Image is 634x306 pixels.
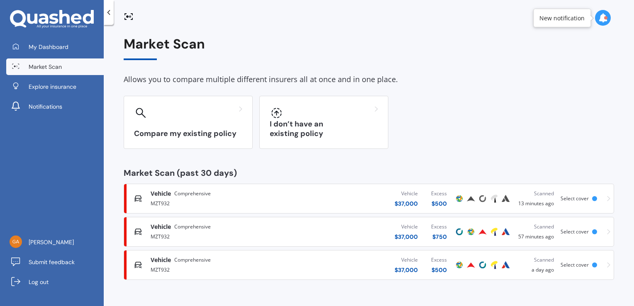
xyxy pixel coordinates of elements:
a: Notifications [6,98,104,115]
img: Tower [489,227,499,237]
div: Vehicle [395,256,418,264]
span: Comprehensive [174,189,211,198]
img: Tower [489,194,499,204]
div: Scanned [518,223,554,231]
span: [PERSON_NAME] [29,238,74,246]
div: $ 37,000 [395,199,418,208]
img: dbfc34a68246c661320f9b2d89a04c0d [10,236,22,248]
div: Scanned [518,189,554,198]
h3: Compare my existing policy [134,129,242,138]
div: Excess [431,223,447,231]
div: MZT932 [151,231,294,241]
div: Vehicle [395,223,418,231]
span: My Dashboard [29,43,68,51]
div: Market Scan [124,36,614,60]
img: Provident [466,260,476,270]
a: Log out [6,274,104,290]
div: Excess [431,189,447,198]
div: Vehicle [395,189,418,198]
span: Explore insurance [29,83,76,91]
div: Market Scan (past 30 days) [124,169,614,177]
img: Tower [489,260,499,270]
div: $ 37,000 [395,266,418,274]
div: MZT932 [151,264,294,274]
a: [PERSON_NAME] [6,234,104,250]
span: Market Scan [29,63,62,71]
span: Log out [29,278,49,286]
a: Submit feedback [6,254,104,270]
div: a day ago [518,256,554,274]
a: Market Scan [6,58,104,75]
span: Select cover [561,195,589,202]
a: VehicleComprehensiveMZT932Vehicle$37,000Excess$500ProtectaProvidentCoveTowerAutosureScanneda day ... [124,250,614,280]
h3: I don’t have an existing policy [270,119,378,138]
img: Cove [478,194,488,204]
img: Autosure [501,260,511,270]
a: My Dashboard [6,39,104,55]
div: 57 minutes ago [518,223,554,241]
span: Vehicle [151,256,171,264]
span: Vehicle [151,189,171,198]
div: Excess [431,256,447,264]
div: $ 37,000 [395,233,418,241]
img: Autosure [501,227,511,237]
span: Comprehensive [174,223,211,231]
img: Cove [478,260,488,270]
img: Autosure [501,194,511,204]
div: New notification [539,14,585,22]
div: 13 minutes ago [518,189,554,208]
img: Protecta [454,260,464,270]
img: Provident [466,194,476,204]
div: $ 750 [431,233,447,241]
span: Vehicle [151,223,171,231]
img: Protecta [466,227,476,237]
div: $ 500 [431,266,447,274]
span: Select cover [561,261,589,268]
span: Comprehensive [174,256,211,264]
img: Provident [478,227,488,237]
img: Cove [454,227,464,237]
div: $ 500 [431,199,447,208]
div: Allows you to compare multiple different insurers all at once and in one place. [124,73,614,86]
span: Select cover [561,228,589,235]
img: Protecta [454,194,464,204]
span: Notifications [29,102,62,111]
div: MZT932 [151,198,294,208]
a: VehicleComprehensiveMZT932Vehicle$37,000Excess$750CoveProtectaProvidentTowerAutosureScanned57 min... [124,217,614,247]
a: Explore insurance [6,78,104,95]
div: Scanned [518,256,554,264]
a: VehicleComprehensiveMZT932Vehicle$37,000Excess$500ProtectaProvidentCoveTowerAutosureScanned13 min... [124,184,614,214]
span: Submit feedback [29,258,75,266]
